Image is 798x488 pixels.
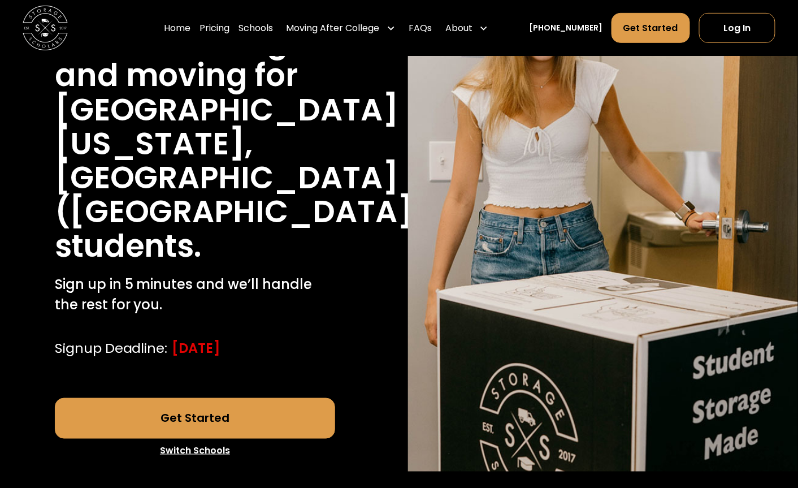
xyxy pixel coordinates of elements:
[611,13,690,44] a: Get Started
[172,338,221,359] div: [DATE]
[199,12,229,44] a: Pricing
[55,93,429,229] h1: [GEOGRAPHIC_DATA][US_STATE], [GEOGRAPHIC_DATA] ([GEOGRAPHIC_DATA])
[23,6,68,51] img: Storage Scholars main logo
[287,21,380,35] div: Moving After College
[699,13,776,44] a: Log In
[55,338,168,359] div: Signup Deadline:
[529,22,602,34] a: [PHONE_NUMBER]
[55,439,336,463] a: Switch Schools
[55,229,202,263] h1: students.
[55,274,336,315] p: Sign up in 5 minutes and we’ll handle the rest for you.
[55,398,336,439] a: Get Started
[238,12,273,44] a: Schools
[164,12,190,44] a: Home
[409,12,432,44] a: FAQs
[445,21,472,35] div: About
